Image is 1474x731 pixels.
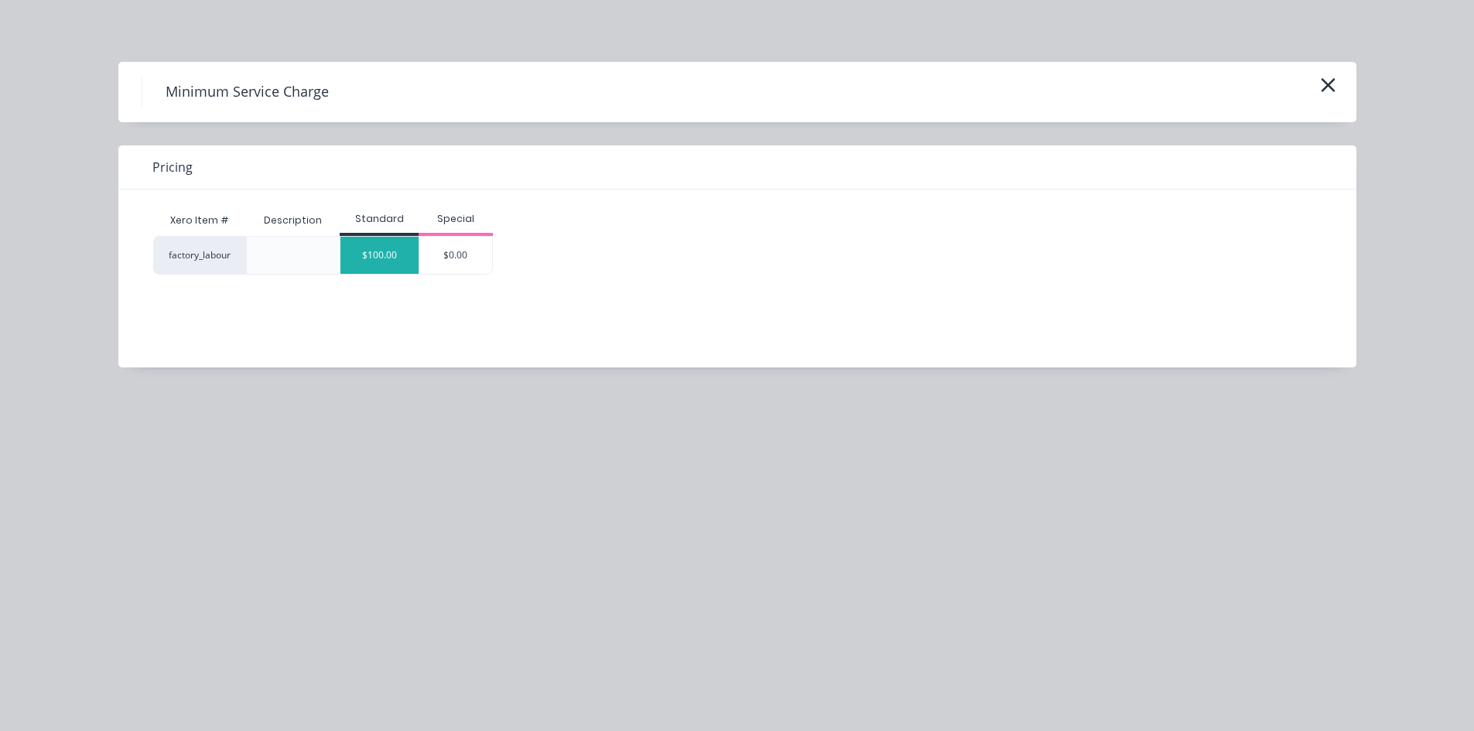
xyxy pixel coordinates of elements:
div: $100.00 [340,237,419,274]
div: Special [419,212,493,226]
div: Standard [340,212,419,226]
div: Xero Item # [153,205,246,236]
div: Description [251,201,334,240]
div: factory_labour [153,236,246,275]
span: Pricing [152,158,193,176]
h4: Minimum Service Charge [142,77,352,107]
div: $0.00 [419,237,492,274]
